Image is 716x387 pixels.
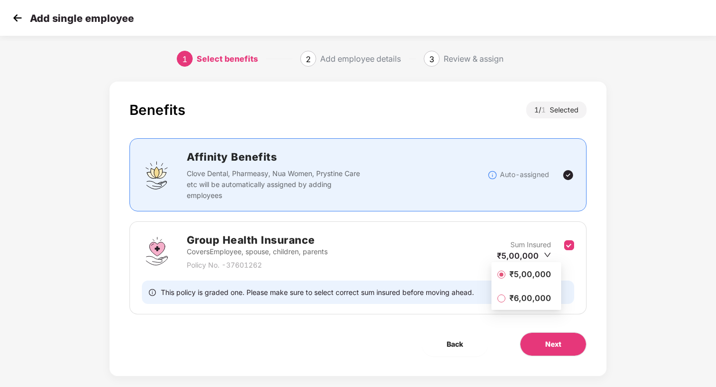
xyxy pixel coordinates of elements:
p: Clove Dental, Pharmeasy, Nua Women, Prystine Care etc will be automatically assigned by adding em... [187,168,367,201]
div: Select benefits [197,51,258,67]
p: Add single employee [30,12,134,24]
div: ₹5,00,000 [497,250,551,261]
span: This policy is graded one. Please make sure to select correct sum insured before moving ahead. [161,288,474,297]
img: svg+xml;base64,PHN2ZyBpZD0iQWZmaW5pdHlfQmVuZWZpdHMiIGRhdGEtbmFtZT0iQWZmaW5pdHkgQmVuZWZpdHMiIHhtbG... [142,160,172,190]
p: Auto-assigned [500,169,549,180]
img: svg+xml;base64,PHN2ZyBpZD0iSW5mb18tXzMyeDMyIiBkYXRhLW5hbWU9IkluZm8gLSAzMngzMiIgeG1sbnM9Imh0dHA6Ly... [487,170,497,180]
img: svg+xml;base64,PHN2ZyBpZD0iVGljay0yNHgyNCIgeG1sbnM9Imh0dHA6Ly93d3cudzMub3JnLzIwMDAvc3ZnIiB3aWR0aD... [562,169,574,181]
span: 2 [306,54,311,64]
p: Covers Employee, spouse, children, parents [187,246,328,257]
span: info-circle [149,288,156,297]
span: 1 [182,54,187,64]
div: Review & assign [444,51,503,67]
span: down [544,251,551,259]
div: Benefits [129,101,185,118]
span: ₹6,00,000 [505,292,555,303]
p: Sum Insured [510,239,551,250]
div: 1 / Selected [526,101,587,118]
h2: Affinity Benefits [187,149,488,165]
span: 3 [429,54,434,64]
img: svg+xml;base64,PHN2ZyB4bWxucz0iaHR0cDovL3d3dy53My5vcmcvMjAwMC9zdmciIHdpZHRoPSIzMCIgaGVpZ2h0PSIzMC... [10,10,25,25]
h2: Group Health Insurance [187,232,328,248]
span: Back [447,339,463,350]
div: Add employee details [320,51,401,67]
span: 1 [541,105,550,114]
button: Next [520,332,587,356]
span: ₹5,00,000 [505,269,555,280]
span: Next [545,339,561,350]
img: svg+xml;base64,PHN2ZyBpZD0iR3JvdXBfSGVhbHRoX0luc3VyYW5jZSIgZGF0YS1uYW1lPSJHcm91cCBIZWFsdGggSW5zdX... [142,236,172,266]
p: Policy No. - 37601262 [187,260,328,271]
button: Back [422,332,488,356]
